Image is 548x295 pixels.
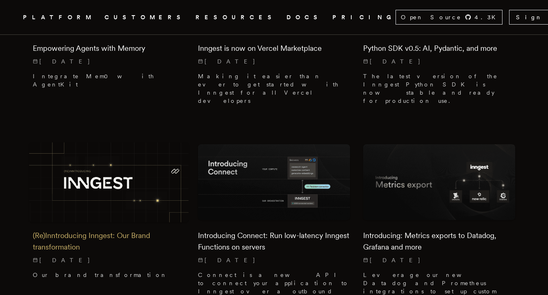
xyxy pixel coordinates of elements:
[363,230,515,253] h2: Introducing: Metrics exports to Datadog, Grafana and more
[198,57,350,66] p: [DATE]
[33,57,185,66] p: [DATE]
[363,57,515,66] p: [DATE]
[363,43,515,54] h2: Python SDK v0.5: AI, Pydantic, and more
[33,144,185,286] a: Featured image for (Re)Inntroducing Inngest: Our Brand transformation blog post(Re)Inntroducing I...
[287,12,323,23] a: DOCS
[363,72,515,105] p: The latest version of the Inngest Python SDK is now stable and ready for production use.
[332,12,396,23] a: PRICING
[198,72,350,105] p: Making it easier than ever to get started with Inngest for all Vercel developers
[198,144,350,220] img: Featured image for Introducing Connect: Run low-latency Inngest Functions on servers blog post
[23,12,95,23] button: PLATFORM
[363,256,515,264] p: [DATE]
[198,256,350,264] p: [DATE]
[363,144,515,220] img: Featured image for Introducing: Metrics exports to Datadog, Grafana and more blog post
[29,142,189,222] img: Featured image for (Re)Inntroducing Inngest: Our Brand transformation blog post
[33,271,185,279] p: Our brand transformation
[33,256,185,264] p: [DATE]
[196,12,277,23] button: RESOURCES
[33,230,185,253] h2: (Re)Inntroducing Inngest: Our Brand transformation
[401,13,462,21] span: Open Source
[475,13,500,21] span: 4.3 K
[105,12,186,23] a: CUSTOMERS
[198,230,350,253] h2: Introducing Connect: Run low-latency Inngest Functions on servers
[198,43,350,54] h2: Inngest is now on Vercel Marketplace
[33,72,185,88] p: Integrate Mem0 with AgentKit
[33,43,185,54] h2: Empowering Agents with Memory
